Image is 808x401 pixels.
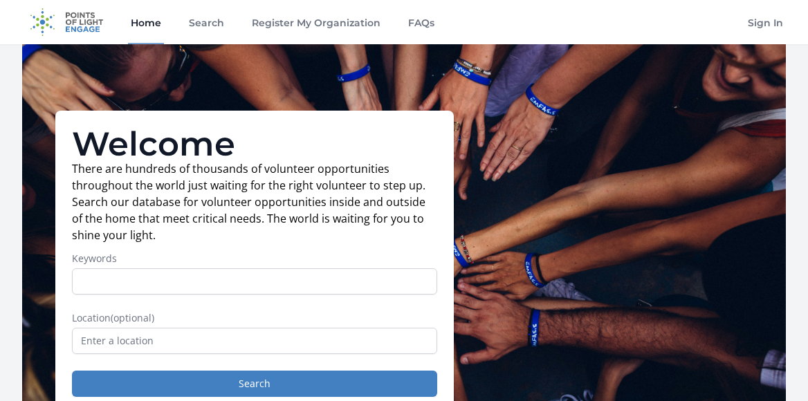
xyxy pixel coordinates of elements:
label: Location [72,311,437,325]
button: Search [72,371,437,397]
h1: Welcome [72,127,437,160]
p: There are hundreds of thousands of volunteer opportunities throughout the world just waiting for ... [72,160,437,243]
input: Enter a location [72,328,437,354]
span: (optional) [111,311,154,324]
label: Keywords [72,252,437,265]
